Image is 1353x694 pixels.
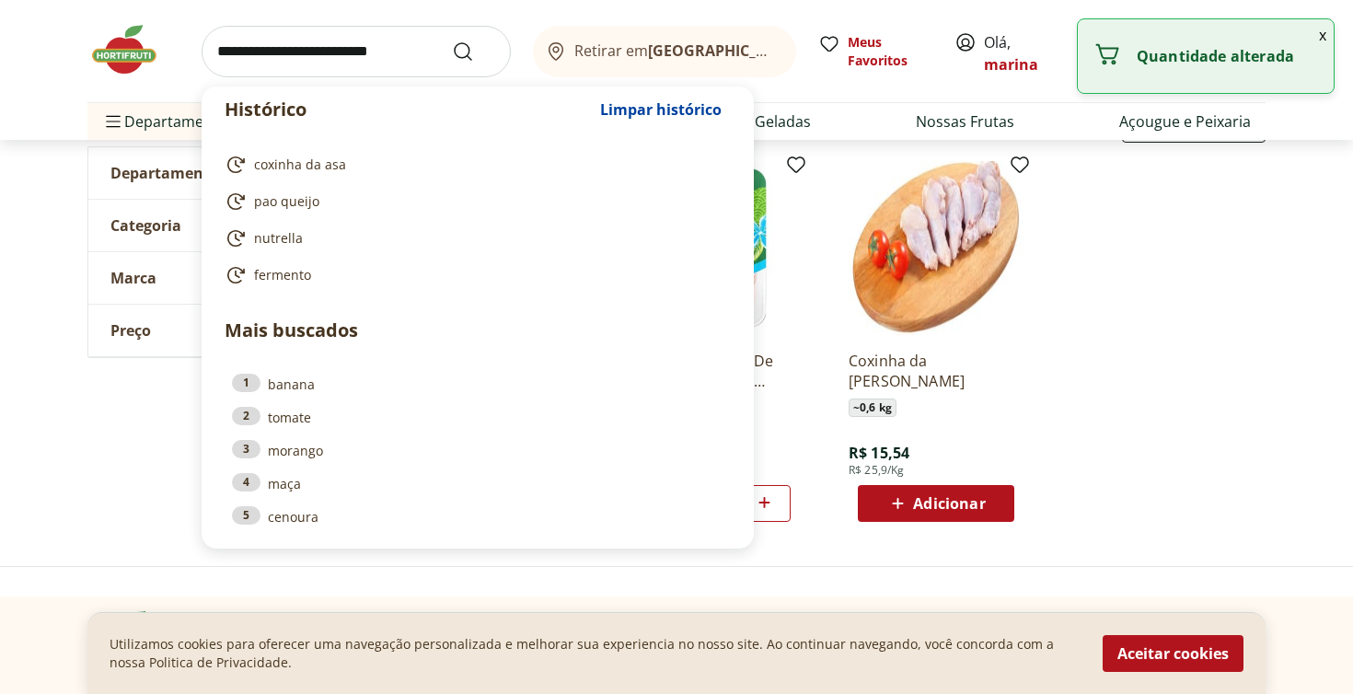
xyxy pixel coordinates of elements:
p: Links [DEMOGRAPHIC_DATA] [590,611,778,630]
img: Hortifruti [87,611,179,666]
div: 3 [232,440,260,458]
span: nutrella [254,229,303,248]
a: 1banana [232,374,723,394]
button: Menu [102,99,124,144]
button: Categoria [88,200,364,251]
span: Meus Favoritos [848,33,932,70]
span: Marca [110,269,156,287]
span: Departamento [110,164,219,182]
button: Adicionar [858,485,1014,522]
a: 5cenoura [232,506,723,526]
a: Açougue e Peixaria [1119,110,1251,133]
a: nutrella [225,227,723,249]
a: coxinha da asa [225,154,723,176]
p: Utilizamos cookies para oferecer uma navegação personalizada e melhorar sua experiencia no nosso ... [110,635,1081,672]
a: Coxinha da [PERSON_NAME] [849,351,1023,391]
button: Fechar notificação [1312,19,1334,51]
button: Departamento [88,147,364,199]
span: R$ 25,9/Kg [849,463,905,478]
span: Adicionar [913,496,985,511]
a: 4maça [232,473,723,493]
p: Quantidade alterada [1137,47,1319,65]
span: pao queijo [254,192,319,211]
img: Coxinha da Asa de Frango [849,161,1023,336]
div: 4 [232,473,260,492]
span: ~ 0,6 kg [849,399,896,417]
span: Categoria [110,216,181,235]
button: Limpar histórico [591,87,731,132]
input: search [202,26,511,77]
span: fermento [254,266,311,284]
p: Mais buscados [225,317,731,344]
span: Retirar em [574,42,778,59]
a: marina [984,54,1038,75]
p: Histórico [225,97,591,122]
a: pao queijo [225,191,723,213]
a: fermento [225,264,723,286]
button: Aceitar cookies [1103,635,1243,672]
p: Institucional [360,611,442,630]
b: [GEOGRAPHIC_DATA]/[GEOGRAPHIC_DATA] [648,40,958,61]
a: Nossas Frutas [916,110,1014,133]
a: 2tomate [232,407,723,427]
div: 1 [232,374,260,392]
span: coxinha da asa [254,156,346,174]
button: Submit Search [452,40,496,63]
a: Meus Favoritos [818,33,932,70]
button: Retirar em[GEOGRAPHIC_DATA]/[GEOGRAPHIC_DATA] [533,26,796,77]
span: Limpar histórico [600,102,722,117]
button: Marca [88,252,364,304]
p: Acesso [820,611,865,630]
span: Olá, [984,31,1066,75]
div: 5 [232,506,260,525]
p: Formas de pagamento [1050,611,1266,630]
a: 3morango [232,440,723,460]
span: Preço [110,321,151,340]
button: Preço [88,305,364,356]
span: Departamentos [102,99,235,144]
div: 2 [232,407,260,425]
span: R$ 15,54 [849,443,909,463]
img: Hortifruti [87,22,179,77]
